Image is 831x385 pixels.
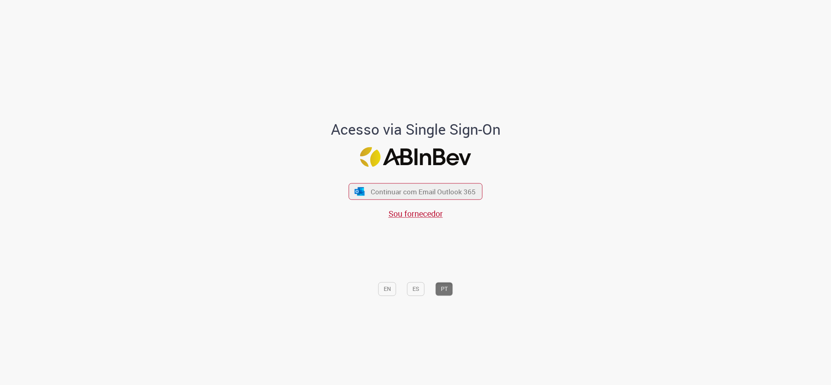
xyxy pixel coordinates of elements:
button: EN [378,282,396,296]
button: ícone Azure/Microsoft 360 Continuar com Email Outlook 365 [349,183,483,200]
button: PT [436,282,453,296]
img: ícone Azure/Microsoft 360 [354,187,365,196]
img: Logo ABInBev [360,147,471,167]
button: ES [407,282,425,296]
h1: Acesso via Single Sign-On [303,121,528,138]
a: Sou fornecedor [389,209,443,219]
span: Continuar com Email Outlook 365 [371,187,476,196]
